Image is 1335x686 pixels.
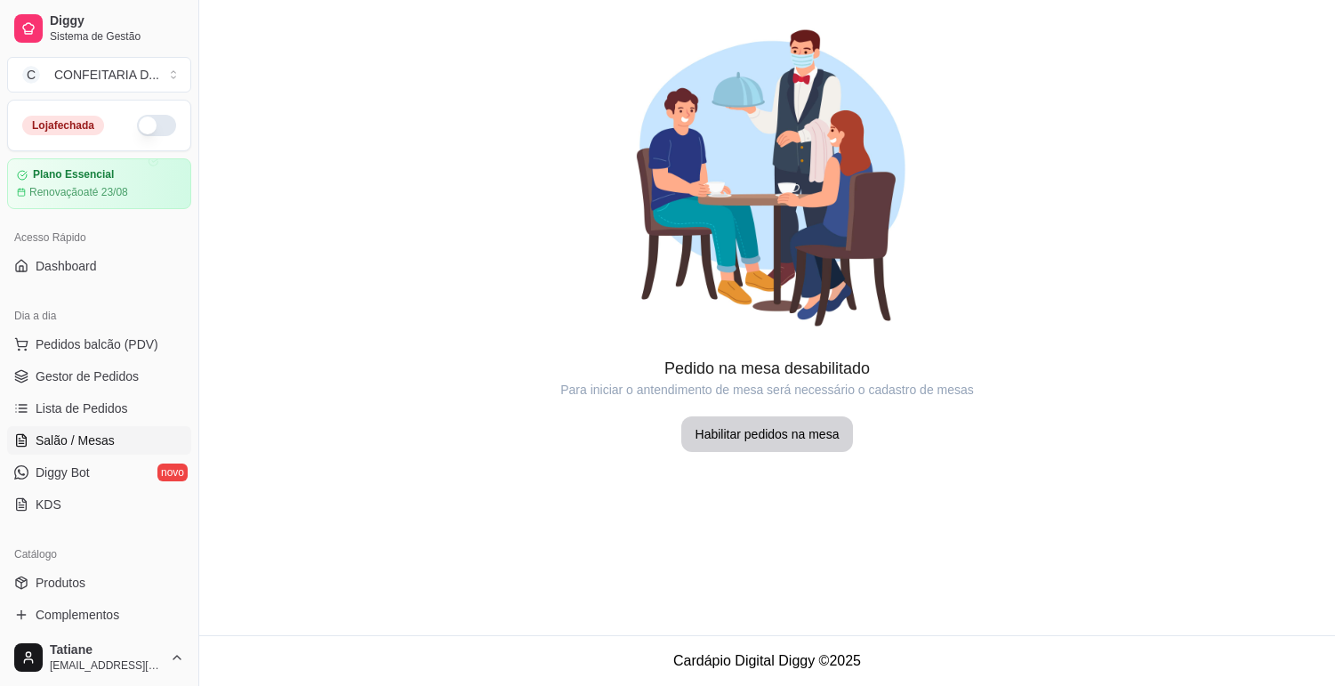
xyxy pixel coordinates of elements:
article: Plano Essencial [33,168,114,182]
div: Loja fechada [22,116,104,135]
a: Plano EssencialRenovaçãoaté 23/08 [7,158,191,209]
a: Lista de Pedidos [7,394,191,423]
article: Pedido na mesa desabilitado [199,356,1335,381]
span: Produtos [36,574,85,592]
article: Para iniciar o antendimento de mesa será necessário o cadastro de mesas [199,381,1335,399]
button: Alterar Status [137,115,176,136]
button: Select a team [7,57,191,93]
span: Lista de Pedidos [36,399,128,417]
span: C [22,66,40,84]
button: Habilitar pedidos na mesa [681,416,854,452]
span: Complementos [36,606,119,624]
a: Dashboard [7,252,191,280]
a: KDS [7,490,191,519]
span: [EMAIL_ADDRESS][DOMAIN_NAME] [50,658,163,673]
button: Tatiane[EMAIL_ADDRESS][DOMAIN_NAME] [7,636,191,679]
span: Diggy Bot [36,464,90,481]
a: Produtos [7,569,191,597]
div: Acesso Rápido [7,223,191,252]
span: Salão / Mesas [36,432,115,449]
span: Gestor de Pedidos [36,367,139,385]
div: Catálogo [7,540,191,569]
a: Gestor de Pedidos [7,362,191,391]
span: KDS [36,496,61,513]
span: Tatiane [50,642,163,658]
span: Dashboard [36,257,97,275]
a: Diggy Botnovo [7,458,191,487]
a: DiggySistema de Gestão [7,7,191,50]
article: Renovação até 23/08 [29,185,128,199]
a: Salão / Mesas [7,426,191,455]
span: Diggy [50,13,184,29]
div: CONFEITARIA D ... [54,66,159,84]
span: Pedidos balcão (PDV) [36,335,158,353]
span: Sistema de Gestão [50,29,184,44]
a: Complementos [7,601,191,629]
button: Pedidos balcão (PDV) [7,330,191,359]
div: Dia a dia [7,302,191,330]
footer: Cardápio Digital Diggy © 2025 [199,635,1335,686]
